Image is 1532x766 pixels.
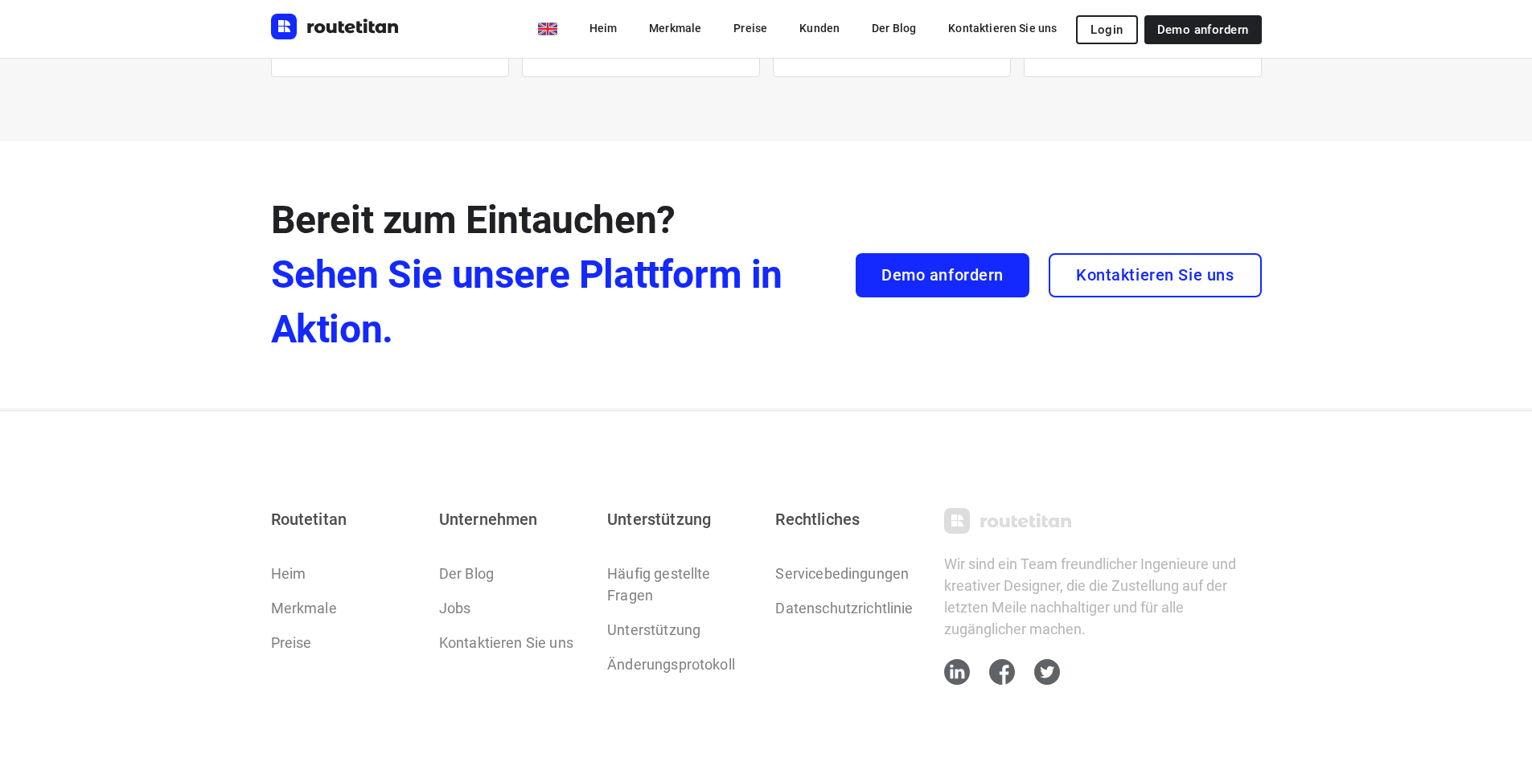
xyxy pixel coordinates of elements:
font: Wir sind ein Team freundlicher Ingenieure und kreativer Designer, die die Zustellung auf der letz... [944,555,1236,637]
a: Demo anfordern [1144,15,1262,44]
font: Änderungsprotokoll [607,656,735,673]
font: Heim [271,565,306,582]
font: Bereit zum Eintauchen? [271,197,676,243]
font: Unterstützung [607,510,711,529]
font: Sehen Sie unsere Plattform in Aktion. [271,252,782,352]
font: Merkmale [271,600,337,616]
a: Kontaktieren Sie uns [1049,253,1261,297]
a: Häufig gestellte Fragen [607,563,756,606]
font: Häufig gestellte Fragen [607,565,710,604]
a: Heim [577,14,630,43]
font: Unterstützung [607,621,700,638]
a: Merkmale [271,597,337,619]
font: Rechtliches [775,510,860,529]
font: Demo anfordern [1157,23,1249,37]
font: Preise [733,22,767,35]
font: Login [1090,23,1123,37]
font: Jobs [439,600,471,616]
button: Login [1076,15,1137,44]
font: Demo anfordern [881,265,1004,285]
font: Kontaktieren Sie uns [439,634,573,651]
font: Routetitan [271,510,347,529]
a: Heim [271,563,306,584]
a: Preise [271,632,312,653]
font: Datenschutzrichtlinie [775,600,913,616]
a: Kontaktieren Sie uns [439,632,573,653]
a: Routetitan [944,508,1262,534]
font: Kontaktieren Sie uns [1076,265,1234,285]
font: Heim [589,22,618,35]
a: Servicebedingungen [775,563,909,584]
img: Routetitan-Logo [271,14,400,39]
a: Kunden [787,14,852,43]
font: Merkmale [649,22,701,35]
a: Merkmale [636,14,714,43]
a: Demo anfordern [856,253,1029,297]
a: Preise [721,14,780,43]
font: Servicebedingungen [775,565,909,582]
img: Routetitan-Grau-Logo [944,508,1073,534]
font: Unternehmen [439,510,538,529]
font: Der Blog [439,565,494,582]
a: Jobs [439,597,471,619]
a: Kontaktieren Sie uns [935,14,1070,43]
a: Der Blog [859,14,929,43]
a: Unterstützung [607,619,700,641]
font: Kunden [799,22,840,35]
a: Routetitan [271,14,400,43]
font: Preise [271,634,312,651]
a: Der Blog [439,563,494,584]
font: Der Blog [872,22,916,35]
font: Kontaktieren Sie uns [948,22,1057,35]
a: Änderungsprotokoll [607,653,735,675]
a: Datenschutzrichtlinie [775,597,913,619]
